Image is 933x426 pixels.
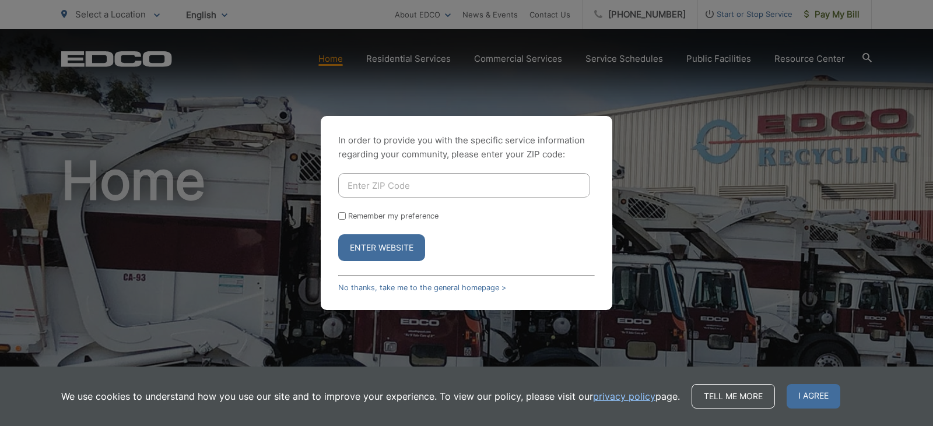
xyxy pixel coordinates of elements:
p: We use cookies to understand how you use our site and to improve your experience. To view our pol... [61,389,680,403]
button: Enter Website [338,234,425,261]
p: In order to provide you with the specific service information regarding your community, please en... [338,133,595,161]
a: No thanks, take me to the general homepage > [338,283,506,292]
input: Enter ZIP Code [338,173,590,198]
span: I agree [787,384,840,409]
label: Remember my preference [348,212,439,220]
a: Tell me more [692,384,775,409]
a: privacy policy [593,389,655,403]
